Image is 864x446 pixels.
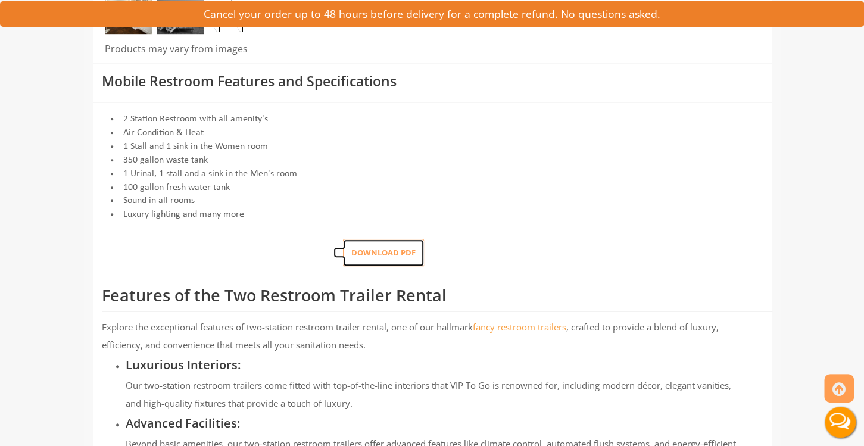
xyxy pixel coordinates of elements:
[102,74,763,89] h3: Mobile Restroom Features and Specifications
[102,318,747,354] p: Explore the exceptional features of two-station restroom trailer rental, one of our hallmark , cr...
[333,247,424,258] a: Download pdf
[126,358,781,372] h3: Luxurious Interiors:
[102,286,772,311] h2: Features of the Two Restroom Trailer Rental
[102,113,763,126] li: 2 Station Restroom with all amenity's
[102,208,763,222] li: Luxury lighting and many more
[102,140,763,154] li: 1 Stall and 1 sink in the Women room
[102,126,763,140] li: Air Condition & Heat
[102,154,763,167] li: 350 gallon waste tank
[126,376,748,412] p: Our two-station restroom trailers come fitted with top-of-the-line interiors that VIP To Go is re...
[473,321,566,333] a: fancy restroom trailers
[102,42,423,63] div: Products may vary from images
[126,417,781,430] h3: Advanced Facilities:
[102,167,763,181] li: 1 Urinal, 1 stall and a sink in the Men's room
[102,194,763,208] li: Sound in all rooms
[343,239,424,266] button: Download pdf
[102,181,763,195] li: 100 gallon fresh water tank
[816,398,864,446] button: Live Chat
